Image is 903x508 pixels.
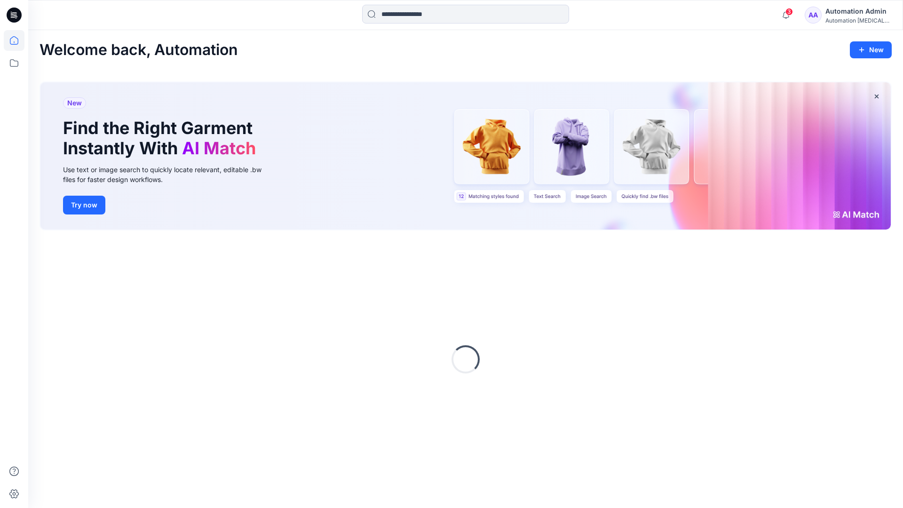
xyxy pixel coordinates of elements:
[825,6,891,17] div: Automation Admin
[825,17,891,24] div: Automation [MEDICAL_DATA]...
[40,41,238,59] h2: Welcome back, Automation
[785,8,793,16] span: 3
[63,118,261,159] h1: Find the Right Garment Instantly With
[67,97,82,109] span: New
[63,196,105,214] button: Try now
[850,41,892,58] button: New
[63,165,275,184] div: Use text or image search to quickly locate relevant, editable .bw files for faster design workflows.
[182,138,256,159] span: AI Match
[805,7,822,24] div: AA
